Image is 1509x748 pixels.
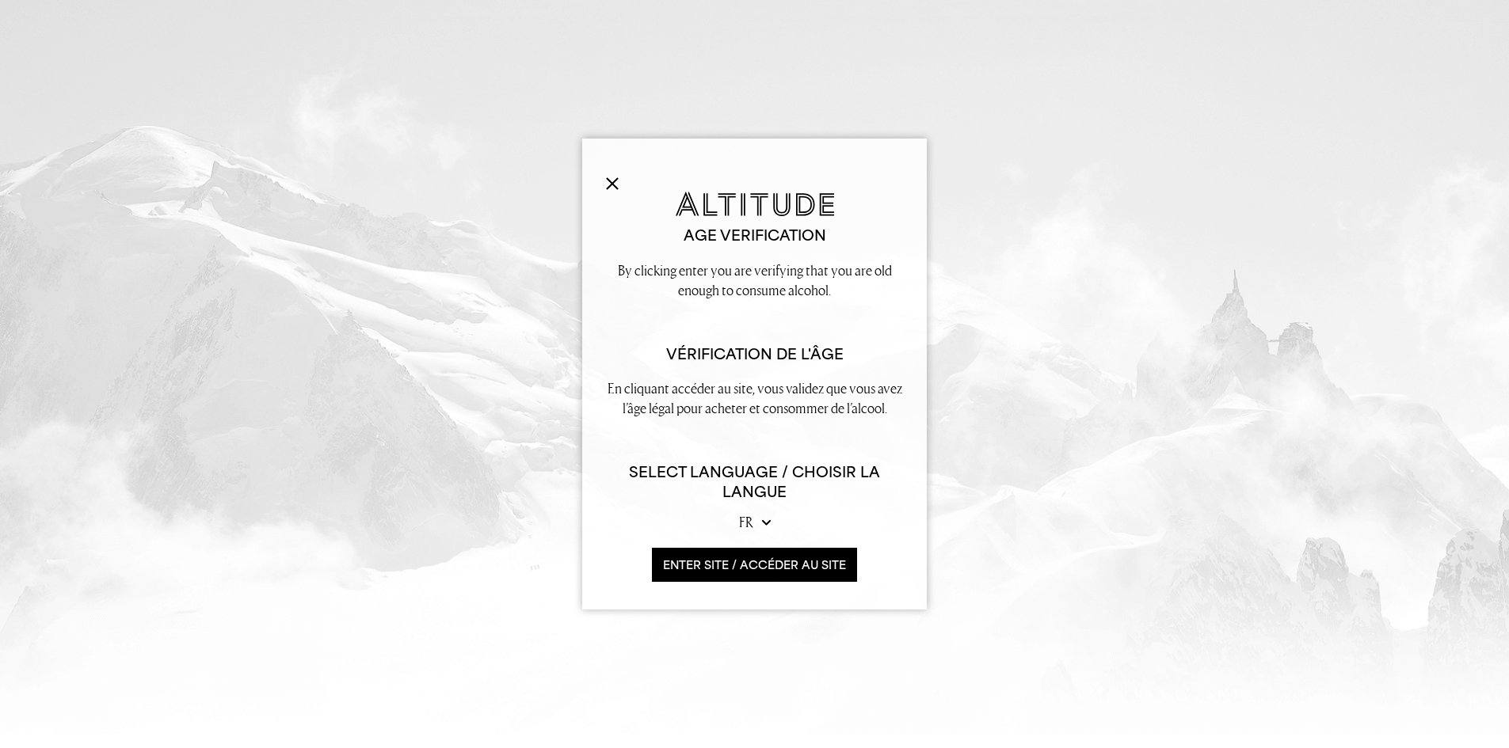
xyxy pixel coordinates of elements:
[606,462,903,502] h6: Select Language / Choisir la langue
[606,378,903,418] p: En cliquant accéder au site, vous validez que vous avez l’âge légal pour acheter et consommer de ...
[606,177,619,190] img: Close
[606,226,903,245] h2: Age verification
[676,192,834,216] img: Altitude Gin
[652,548,857,582] button: ENTER SITE / accéder au site
[606,344,903,364] h2: Vérification de l'âge
[606,260,903,300] p: By clicking enter you are verifying that you are old enough to consume alcohol.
